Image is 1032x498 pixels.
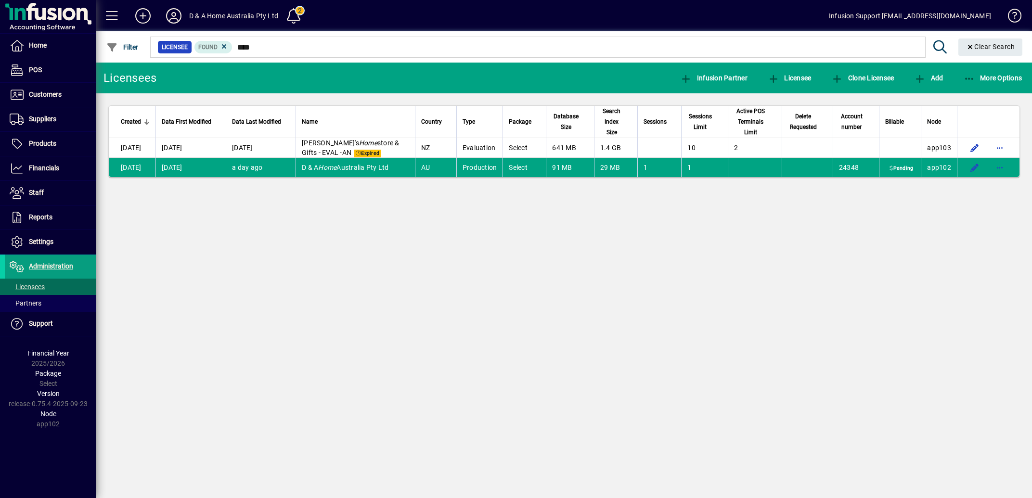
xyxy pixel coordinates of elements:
[992,140,1007,155] button: More options
[456,138,503,158] td: Evaluation
[546,158,594,177] td: 91 MB
[594,158,637,177] td: 29 MB
[37,390,60,397] span: Version
[302,116,318,127] span: Name
[687,111,722,132] div: Sessions Limit
[509,116,531,127] span: Package
[914,74,943,82] span: Add
[104,38,141,56] button: Filter
[728,138,782,158] td: 2
[158,7,189,25] button: Profile
[829,69,896,87] button: Clone Licensee
[503,138,546,158] td: Select
[888,165,915,172] span: Pending
[600,106,632,138] div: Search Index Size
[226,138,296,158] td: [DATE]
[226,158,296,177] td: a day ago
[5,107,96,131] a: Suppliers
[927,164,951,171] span: app102.prod.infusionbusinesssoftware.com
[29,213,52,221] span: Reports
[29,319,53,327] span: Support
[35,370,61,377] span: Package
[109,138,155,158] td: [DATE]
[121,116,141,127] span: Created
[109,158,155,177] td: [DATE]
[189,8,278,24] div: D & A Home Australia Pty Ltd
[765,69,814,87] button: Licensee
[768,74,812,82] span: Licensee
[29,115,56,123] span: Suppliers
[680,74,748,82] span: Infusion Partner
[162,42,188,52] span: Licensee
[594,138,637,158] td: 1.4 GB
[29,262,73,270] span: Administration
[5,205,96,230] a: Reports
[421,116,451,127] div: Country
[788,111,827,132] div: Delete Requested
[839,111,864,132] span: Account number
[831,74,894,82] span: Clone Licensee
[552,111,580,132] span: Database Size
[29,238,53,245] span: Settings
[29,66,42,74] span: POS
[302,164,389,171] span: D & A Australia Pty Ltd
[27,349,69,357] span: Financial Year
[162,116,211,127] span: Data First Modified
[29,140,56,147] span: Products
[503,158,546,177] td: Select
[678,69,750,87] button: Infusion Partner
[121,116,150,127] div: Created
[302,116,409,127] div: Name
[967,160,982,175] button: Edit
[415,158,456,177] td: AU
[966,43,1015,51] span: Clear Search
[162,116,220,127] div: Data First Modified
[885,116,915,127] div: Billable
[885,116,904,127] span: Billable
[681,158,727,177] td: 1
[600,106,623,138] span: Search Index Size
[5,312,96,336] a: Support
[927,144,951,152] span: app103.prod.infusionbusinesssoftware.com
[5,230,96,254] a: Settings
[10,299,41,307] span: Partners
[546,138,594,158] td: 641 MB
[734,106,776,138] div: Active POS Terminals Limit
[927,116,941,127] span: Node
[318,164,336,171] em: Home
[644,116,667,127] span: Sessions
[927,116,951,127] div: Node
[359,139,377,147] em: Home
[788,111,818,132] span: Delete Requested
[992,160,1007,175] button: More options
[29,41,47,49] span: Home
[155,138,226,158] td: [DATE]
[912,69,945,87] button: Add
[29,189,44,196] span: Staff
[734,106,768,138] span: Active POS Terminals Limit
[354,150,381,157] span: Expired
[637,158,681,177] td: 1
[5,132,96,156] a: Products
[232,116,290,127] div: Data Last Modified
[5,58,96,82] a: POS
[552,111,588,132] div: Database Size
[194,41,232,53] mat-chip: Found Status: Found
[463,116,497,127] div: Type
[1001,2,1020,33] a: Knowledge Base
[10,283,45,291] span: Licensees
[103,70,156,86] div: Licensees
[40,410,56,418] span: Node
[29,164,59,172] span: Financials
[839,111,873,132] div: Account number
[644,116,675,127] div: Sessions
[456,158,503,177] td: Production
[509,116,540,127] div: Package
[155,158,226,177] td: [DATE]
[29,90,62,98] span: Customers
[5,34,96,58] a: Home
[5,279,96,295] a: Licensees
[415,138,456,158] td: NZ
[958,38,1023,56] button: Clear
[964,74,1022,82] span: More Options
